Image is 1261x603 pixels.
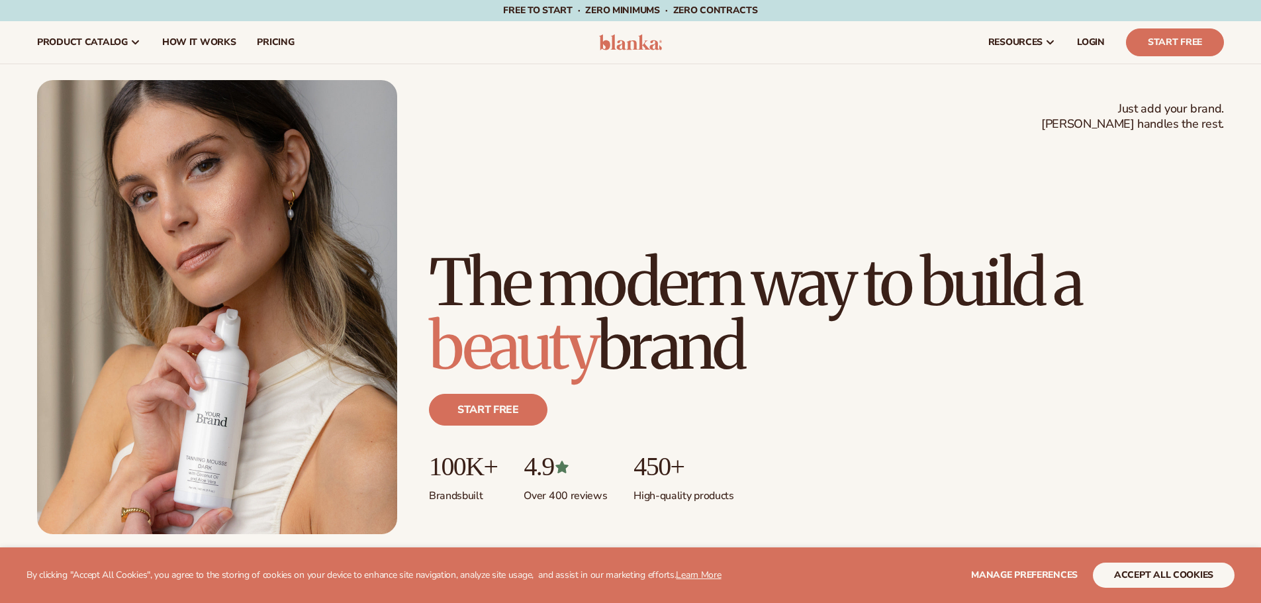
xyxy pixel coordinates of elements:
p: 450+ [633,452,733,481]
span: pricing [257,37,294,48]
img: logo [599,34,662,50]
a: How It Works [152,21,247,64]
p: Over 400 reviews [524,481,607,503]
p: 4.9 [524,452,607,481]
p: High-quality products [633,481,733,503]
a: LOGIN [1066,21,1115,64]
p: By clicking "Accept All Cookies", you agree to the storing of cookies on your device to enhance s... [26,570,722,581]
span: Free to start · ZERO minimums · ZERO contracts [503,4,757,17]
a: Start Free [1126,28,1224,56]
button: Manage preferences [971,563,1078,588]
span: How It Works [162,37,236,48]
span: Just add your brand. [PERSON_NAME] handles the rest. [1041,101,1224,132]
a: Start free [429,394,547,426]
a: product catalog [26,21,152,64]
img: Female holding tanning mousse. [37,80,397,534]
span: beauty [429,306,597,386]
p: 100K+ [429,452,497,481]
a: pricing [246,21,304,64]
p: Brands built [429,481,497,503]
h1: The modern way to build a brand [429,251,1224,378]
span: Manage preferences [971,569,1078,581]
span: LOGIN [1077,37,1105,48]
span: product catalog [37,37,128,48]
a: resources [978,21,1066,64]
span: resources [988,37,1043,48]
a: Learn More [676,569,721,581]
button: accept all cookies [1093,563,1235,588]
